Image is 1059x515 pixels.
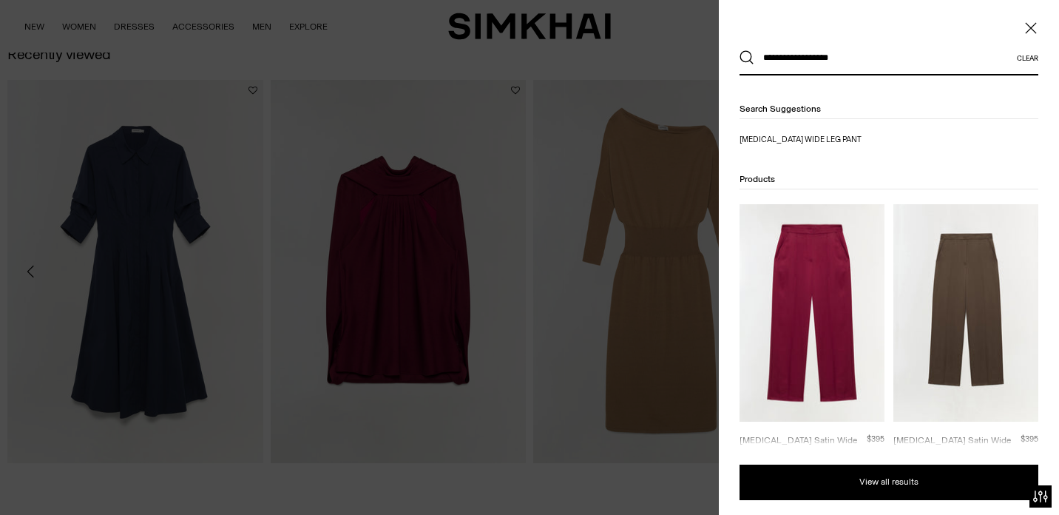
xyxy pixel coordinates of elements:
button: View all results [740,465,1038,500]
img: Kyra Satin Wide Leg Pant [893,204,1038,422]
div: [MEDICAL_DATA] Satin Wide Leg Pant [893,434,1021,460]
a: Kyra Satin Wide Leg Pant [MEDICAL_DATA] Satin Wide Leg Pant $395 [893,204,1038,460]
button: Close [1024,21,1038,36]
button: Clear [1017,54,1038,62]
span: Search suggestions [740,104,821,114]
div: [MEDICAL_DATA] Satin Wide Leg Pant [740,434,867,460]
button: Search [740,50,754,65]
a: kyra wide leg pant [740,134,884,146]
span: $395 [1021,434,1038,444]
a: Kyra Satin Wide Leg Pant [MEDICAL_DATA] Satin Wide Leg Pant $395 [740,204,884,460]
span: Products [740,174,775,184]
mark: [MEDICAL_DATA] wide leg pant [740,135,862,144]
span: $395 [867,434,884,444]
iframe: Sign Up via Text for Offers [12,459,149,503]
input: What are you looking for? [754,41,1017,74]
img: Kyra Satin Wide Leg Pant [740,204,884,422]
